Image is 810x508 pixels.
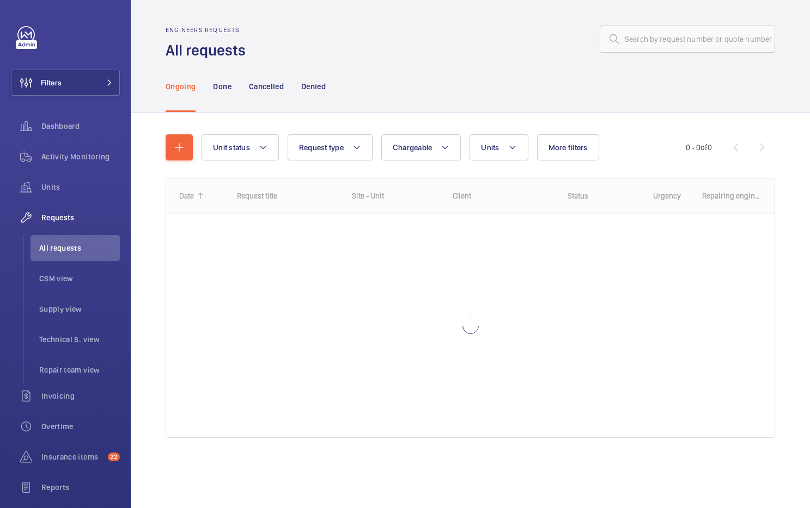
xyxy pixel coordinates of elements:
[470,134,528,160] button: Units
[249,81,284,92] p: Cancelled
[481,143,499,152] span: Units
[41,391,120,401] span: Invoicing
[41,482,120,493] span: Reports
[288,134,373,160] button: Request type
[41,451,103,462] span: Insurance items
[41,121,120,132] span: Dashboard
[166,81,196,92] p: Ongoing
[549,143,588,152] span: More filters
[41,77,62,88] span: Filters
[39,273,120,284] span: CSM view
[39,364,120,375] span: Repair team view
[11,70,120,96] button: Filters
[41,421,120,432] span: Overtime
[301,81,326,92] p: Denied
[381,134,461,160] button: Chargeable
[213,143,250,152] span: Unit status
[41,182,120,193] span: Units
[537,134,599,160] button: More filters
[39,334,120,345] span: Technical S. view
[600,26,775,53] input: Search by request number or quote number
[39,303,120,314] span: Supply view
[41,212,120,223] span: Requests
[213,81,231,92] p: Done
[686,144,712,151] span: 0 - 0 0
[108,453,120,461] span: 22
[41,151,120,162] span: Activity Monitoring
[202,134,279,160] button: Unit status
[299,143,344,152] span: Request type
[166,40,252,60] h1: All requests
[393,143,433,152] span: Chargeable
[39,243,120,253] span: All requests
[701,143,708,152] span: of
[166,26,252,34] h2: Engineers requests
